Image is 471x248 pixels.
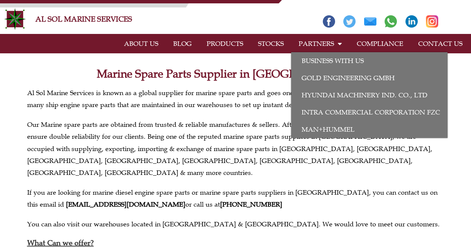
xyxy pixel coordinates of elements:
a: [EMAIL_ADDRESS][DOMAIN_NAME] [66,200,185,208]
ul: PARTNERS [291,52,448,138]
a: STOCKS [251,35,291,52]
a: ABOUT US [117,35,166,52]
a: HYUNDAI MACHINERY Ind. Co., Ltd [291,87,448,104]
p: Al Sol Marine Services is known as a global supplier for marine spare parts and goes one step fur... [27,87,444,111]
a: AL SOL MARINE SERVICES [35,15,132,23]
h1: Marine Spare Parts Supplier in [GEOGRAPHIC_DATA] [27,68,444,79]
p: You can also visit our warehouses located in [GEOGRAPHIC_DATA] & [GEOGRAPHIC_DATA]. We would love... [27,218,444,230]
a: CONTACT US [411,35,470,52]
a: INTRA COMMERCIAL CORPORATION FZC [291,104,448,121]
a: PRODUCTS [199,35,251,52]
a: BUSINESS WITH US [291,52,448,69]
img: Alsolmarine-logo [4,8,26,30]
p: Our Marine spare parts are obtained from trusted & reliable manufactures & sellers. After receivi... [27,119,444,179]
a: GOLD ENGINEERING GmbH [291,69,448,87]
a: COMPLIANCE [349,35,411,52]
p: If you are looking for marine diesel engine spare parts or marine spare parts suppliers in [GEOGR... [27,186,444,211]
a: MAN+HUMMEL [291,121,448,138]
a: PARTNERS [291,35,349,52]
a: BLOG [166,35,199,52]
u: What Can we offer? [27,238,94,247]
a: [PHONE_NUMBER] [220,200,282,208]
